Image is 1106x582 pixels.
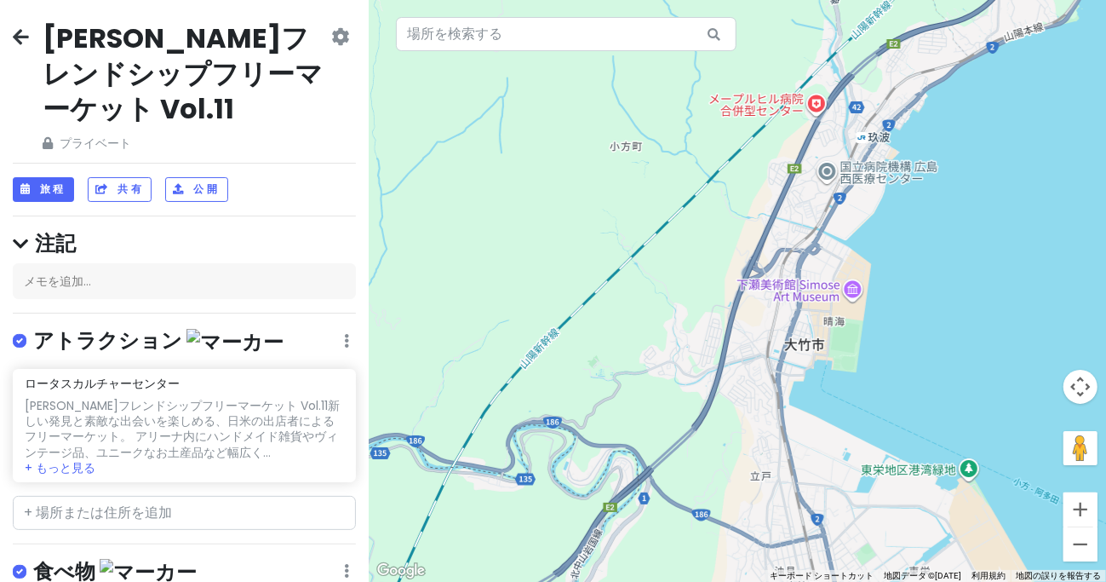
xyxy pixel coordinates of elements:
[1063,527,1097,562] button: ズームアウト
[25,460,95,475] button: + もっと見る
[117,182,144,197] font: 共有
[25,397,340,461] font: 新しい発見と素敵な出会いを楽しめる、日米の出店者によるフリーマーケット。 アリーナ内にハンドメイド雑貨やヴィンテージ品、ユニークなお土産品など幅広く...
[25,397,328,414] font: [PERSON_NAME]フレンドシップフリーマーケット Vol.11
[1016,571,1101,580] a: 地図の誤りを報告する
[88,177,152,202] button: 共有
[60,135,131,152] font: プライベート
[770,570,874,582] button: キーボード反対
[193,182,220,197] font: 公開
[1063,370,1097,404] button: 地図のカメラ コントロール
[13,177,74,202] button: 旅程
[24,273,91,290] font: メモを追加...
[373,560,429,582] img: グーグル
[396,17,736,51] input: 場所を検索する
[43,19,323,128] font: [PERSON_NAME]フレンドシップフリーマーケット Vol.11
[186,329,284,355] img: マーカー
[971,571,1006,580] a: 利用規約（新しいタブで開きます）
[373,560,429,582] a: Google マップでこの地域を開きます（新しいウィンドウが開きます）
[1063,431,1097,465] button: 地図上にペグマンを落として、ストリートビューを開きます
[971,571,1006,580] font: 利用規約
[1063,493,1097,527] button: ズームイン
[25,375,180,392] font: ロータスカルチャーセンター
[33,326,182,354] font: アトラクション
[25,459,95,476] font: + もっと見る
[13,496,356,530] input: + 場所または住所を追加
[884,571,961,580] font: 地図データ ©[DATE]
[35,229,76,257] font: 注記
[40,182,66,197] font: 旅程
[165,177,227,202] button: 公開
